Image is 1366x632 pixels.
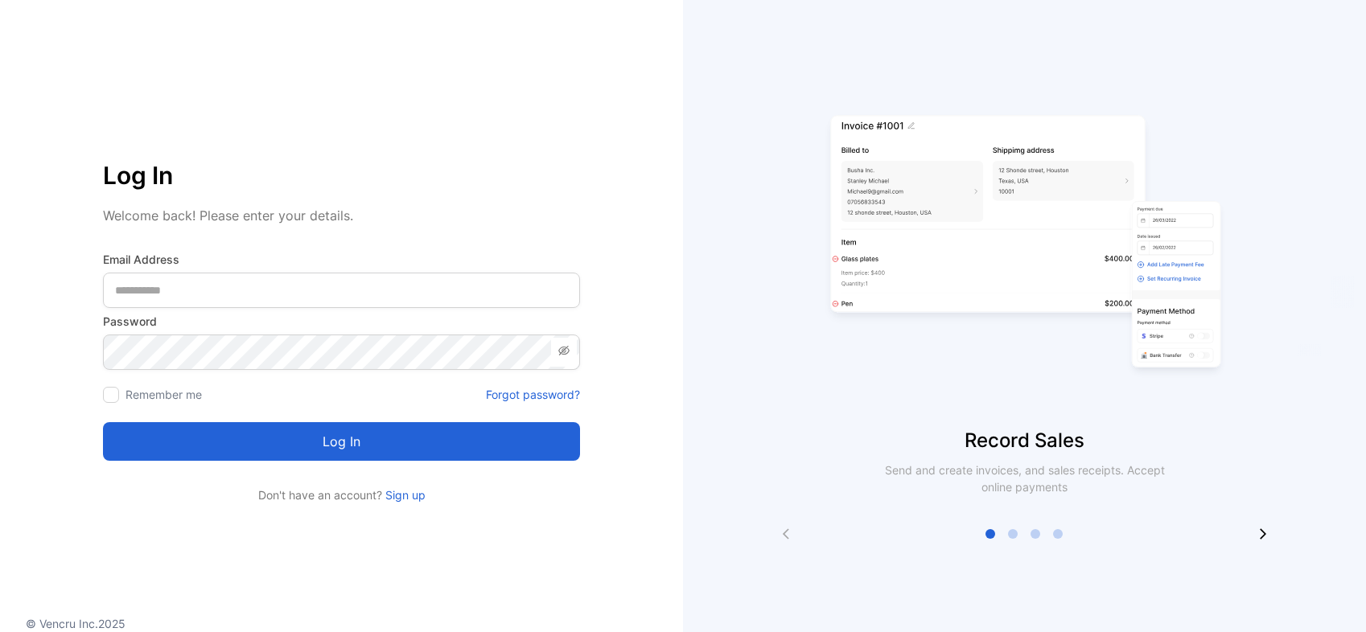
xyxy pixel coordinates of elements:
img: vencru logo [103,64,183,151]
label: Remember me [125,388,202,401]
p: Welcome back! Please enter your details. [103,206,580,225]
a: Forgot password? [486,386,580,403]
a: Sign up [382,488,426,502]
p: Record Sales [683,426,1366,455]
label: Password [103,313,580,330]
img: slider image [824,64,1226,426]
button: Log in [103,422,580,461]
p: Log In [103,156,580,195]
p: Send and create invoices, and sales receipts. Accept online payments [870,462,1179,495]
p: Don't have an account? [103,486,580,503]
label: Email Address [103,251,580,268]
